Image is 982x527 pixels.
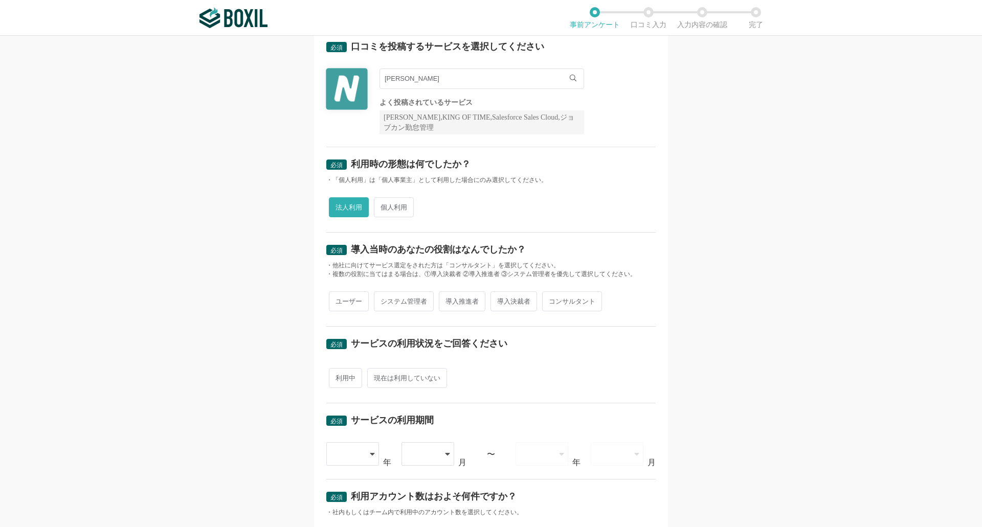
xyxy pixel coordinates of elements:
[367,368,447,388] span: 現在は利用していない
[330,418,343,425] span: 必須
[326,508,656,517] div: ・社内もしくはチーム内で利用中のアカウント数を選択してください。
[374,197,414,217] span: 個人利用
[380,68,584,89] input: サービス名で検索
[351,42,544,51] div: 口コミを投稿するサービスを選択してください
[330,44,343,51] span: 必須
[568,7,621,29] li: 事前アンケート
[351,492,517,501] div: 利用アカウント数はおよそ何件ですか？
[383,459,391,467] div: 年
[329,368,362,388] span: 利用中
[351,159,471,169] div: 利用時の形態は何でしたか？
[458,459,466,467] div: 月
[490,291,537,311] span: 導入決裁者
[330,247,343,254] span: 必須
[326,261,656,270] div: ・他社に向けてサービス選定をされた方は「コンサルタント」を選択してください。
[330,494,343,501] span: 必須
[648,459,656,467] div: 月
[329,291,369,311] span: ユーザー
[439,291,485,311] span: 導入推進者
[329,197,369,217] span: 法人利用
[380,99,584,106] div: よく投稿されているサービス
[330,162,343,169] span: 必須
[351,339,507,348] div: サービスの利用状況をご回答ください
[330,341,343,348] span: 必須
[487,450,495,459] div: 〜
[199,8,267,28] img: ボクシルSaaS_ロゴ
[374,291,434,311] span: システム管理者
[572,459,581,467] div: 年
[380,110,584,134] div: [PERSON_NAME],KING OF TIME,Salesforce Sales Cloud,ジョブカン勤怠管理
[729,7,783,29] li: 完了
[351,416,434,425] div: サービスの利用期間
[621,7,675,29] li: 口コミ入力
[326,270,656,279] div: ・複数の役割に当てはまる場合は、①導入決裁者 ②導入推進者 ③システム管理者を優先して選択してください。
[542,291,602,311] span: コンサルタント
[675,7,729,29] li: 入力内容の確認
[326,176,656,185] div: ・「個人利用」は「個人事業主」として利用した場合にのみ選択してください。
[351,245,526,254] div: 導入当時のあなたの役割はなんでしたか？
